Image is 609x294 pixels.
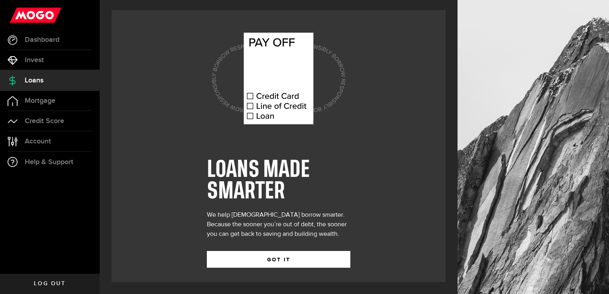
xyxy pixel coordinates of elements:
[25,159,73,166] span: Help & Support
[25,36,59,43] span: Dashboard
[25,118,64,125] span: Credit Score
[25,138,51,145] span: Account
[207,210,350,239] div: We help [DEMOGRAPHIC_DATA] borrow smarter. Because the sooner you’re out of debt, the sooner you ...
[207,159,350,202] h1: LOANS MADE SMARTER
[25,57,44,64] span: Invest
[25,77,43,84] span: Loans
[207,251,350,268] button: GOT IT
[34,281,65,286] span: Log out
[25,97,55,104] span: Mortgage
